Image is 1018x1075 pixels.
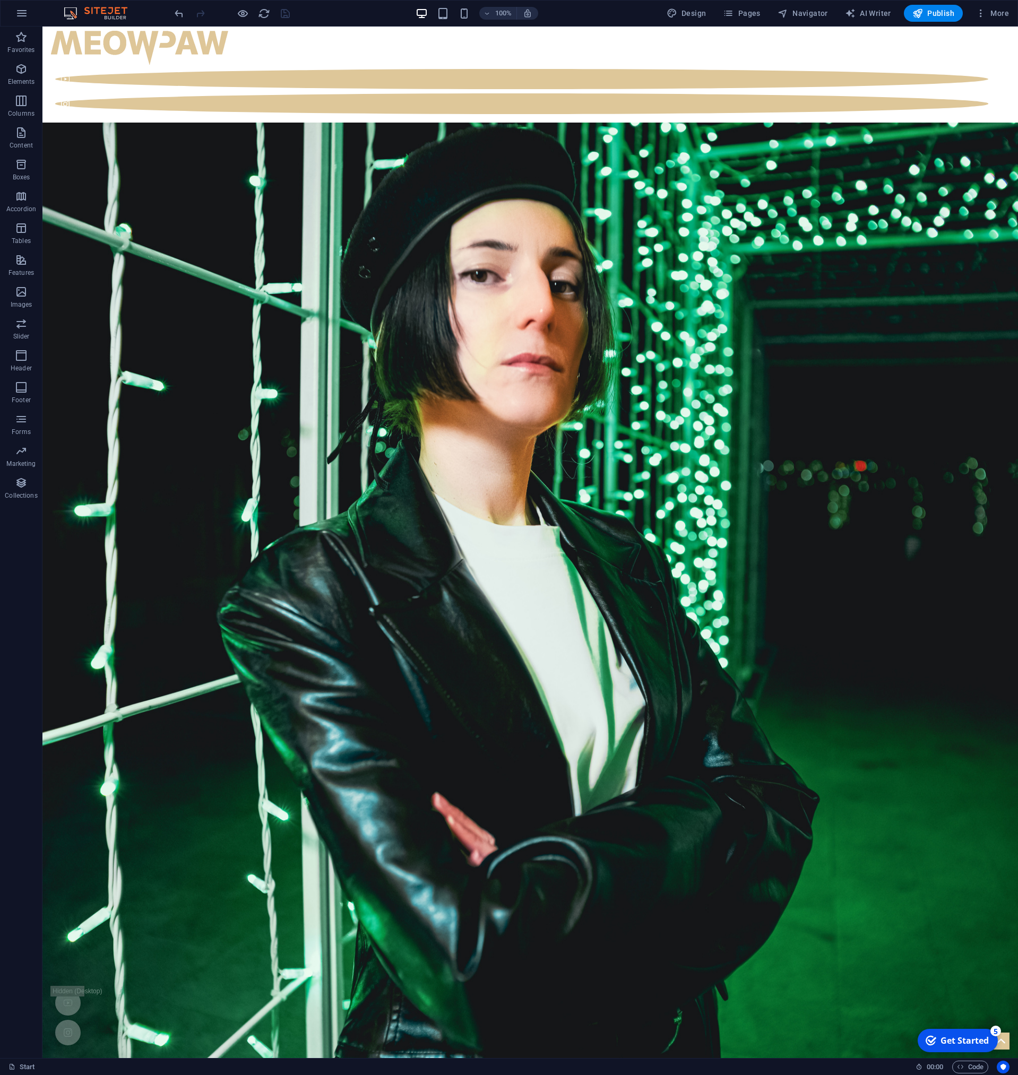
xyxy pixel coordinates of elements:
button: Click here to leave preview mode and continue editing [236,7,249,20]
button: Publish [904,5,963,22]
button: Design [662,5,711,22]
span: Publish [912,8,954,19]
button: Pages [719,5,764,22]
img: Editor Logo [61,7,141,20]
p: Columns [8,109,34,118]
i: On resize automatically adjust zoom level to fit chosen device. [523,8,532,18]
span: More [976,8,1009,19]
button: More [971,5,1013,22]
p: Content [10,141,33,150]
div: Get Started 5 items remaining, 0% complete [6,4,86,28]
p: Images [11,300,32,309]
div: Get Started [29,10,77,22]
span: Navigator [778,8,828,19]
a: Click to cancel selection. Double-click to open Pages [8,1061,35,1073]
p: Accordion [6,205,36,213]
button: Code [952,1061,988,1073]
button: reload [257,7,270,20]
div: Design (Ctrl+Alt+Y) [662,5,711,22]
span: 00 00 [927,1061,943,1073]
button: AI Writer [841,5,895,22]
p: Collections [5,491,37,500]
button: undo [172,7,185,20]
button: Navigator [773,5,832,22]
div: 5 [79,1,89,12]
p: Elements [8,77,35,86]
p: Favorites [7,46,34,54]
p: Tables [12,237,31,245]
p: Slider [13,332,30,341]
span: Design [667,8,706,19]
span: Pages [723,8,760,19]
h6: 100% [495,7,512,20]
button: 100% [479,7,517,20]
span: : [934,1063,936,1071]
i: Reload page [258,7,270,20]
p: Header [11,364,32,372]
p: Footer [12,396,31,404]
p: Forms [12,428,31,436]
span: Code [957,1061,984,1073]
i: Undo: Change image (Ctrl+Z) [173,7,185,20]
p: Features [8,268,34,277]
p: Boxes [13,173,30,181]
h6: Session time [916,1061,944,1073]
p: Marketing [6,460,36,468]
button: Usercentrics [997,1061,1010,1073]
span: AI Writer [845,8,891,19]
